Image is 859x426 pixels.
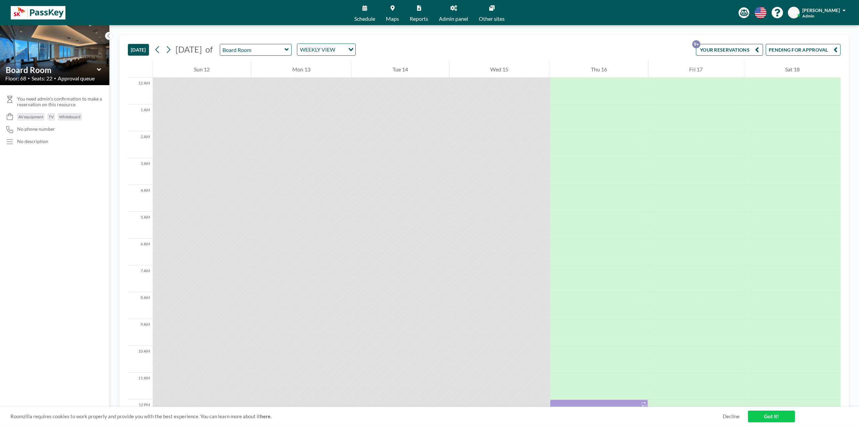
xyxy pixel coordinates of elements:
[10,413,723,420] span: Roomzilla requires cookies to work properly and provide you with the best experience. You can lea...
[18,114,43,119] span: AV equipment
[205,44,213,55] span: of
[5,75,26,82] span: Floor: 68
[32,75,52,82] span: Seats: 22
[410,16,428,21] span: Reports
[128,319,153,346] div: 9 AM
[723,413,740,420] a: Decline
[692,40,700,48] p: 9+
[17,126,55,132] span: No phone number
[648,61,744,78] div: Fri 17
[17,96,104,108] span: You need admin's confirmation to make a reservation on this resource
[6,65,97,75] input: Board Room
[352,61,449,78] div: Tue 14
[49,114,54,119] span: TV
[766,44,841,56] button: PENDING FOR APPROVAL
[128,185,153,212] div: 4 AM
[128,346,153,373] div: 10 AM
[449,61,549,78] div: Wed 15
[128,105,153,131] div: 1 AM
[59,114,81,119] span: Whiteboard
[251,61,351,78] div: Mon 13
[128,158,153,185] div: 3 AM
[479,16,505,21] span: Other sites
[299,45,337,54] span: WEEKLY VIEW
[696,44,763,56] button: YOUR RESERVATIONS9+
[802,7,840,13] span: [PERSON_NAME]
[260,413,271,419] a: here.
[28,76,30,80] span: •
[791,10,797,16] span: SY
[439,16,468,21] span: Admin panel
[220,44,285,55] input: Board Room
[153,61,251,78] div: Sun 12
[128,44,149,56] button: [DATE]
[128,78,153,105] div: 12 AM
[128,131,153,158] div: 2 AM
[550,61,648,78] div: Thu 16
[54,76,56,80] span: •
[11,6,65,19] img: organization-logo
[128,239,153,265] div: 6 AM
[802,13,814,18] span: Admin
[128,292,153,319] div: 8 AM
[744,61,841,78] div: Sat 18
[128,373,153,400] div: 11 AM
[58,75,95,82] span: Approval queue
[748,411,795,422] a: Got it!
[128,212,153,239] div: 5 AM
[386,16,399,21] span: Maps
[128,265,153,292] div: 7 AM
[175,44,202,54] span: [DATE]
[354,16,375,21] span: Schedule
[297,44,355,55] div: Search for option
[337,45,344,54] input: Search for option
[17,138,48,144] div: No description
